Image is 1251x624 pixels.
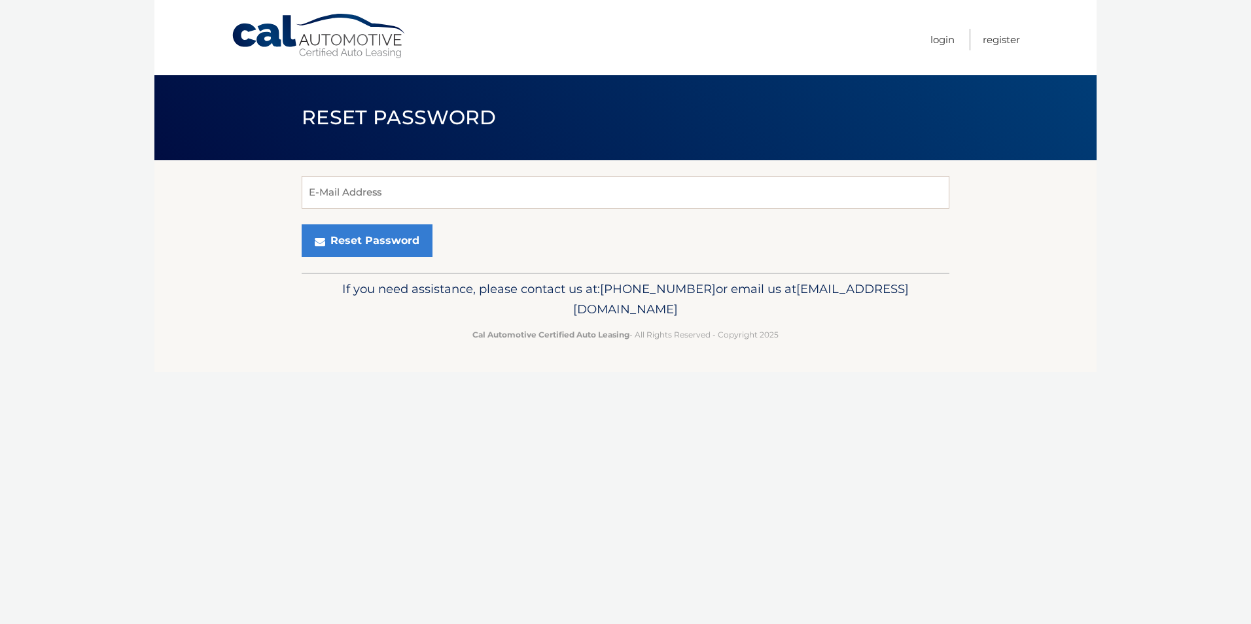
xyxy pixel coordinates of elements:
[600,281,716,296] span: [PHONE_NUMBER]
[302,176,949,209] input: E-Mail Address
[472,330,629,339] strong: Cal Automotive Certified Auto Leasing
[310,279,941,321] p: If you need assistance, please contact us at: or email us at
[983,29,1020,50] a: Register
[231,13,408,60] a: Cal Automotive
[310,328,941,341] p: - All Rights Reserved - Copyright 2025
[930,29,955,50] a: Login
[302,105,496,130] span: Reset Password
[302,224,432,257] button: Reset Password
